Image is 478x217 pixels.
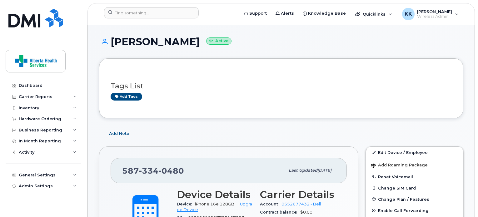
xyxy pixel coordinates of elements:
button: Change Plan / Features [366,194,463,205]
a: 0552677432 - Bell [281,202,321,206]
span: Account [260,202,281,206]
button: Enable Call Forwarding [366,205,463,216]
h3: Device Details [177,189,252,200]
span: iPhone 16e 128GB [195,202,234,206]
button: Change SIM Card [366,182,463,194]
span: Last updated [289,168,317,173]
a: Edit Device / Employee [366,147,463,158]
span: 334 [139,166,159,175]
button: Add Note [99,128,135,139]
span: Add Roaming Package [371,163,428,169]
h3: Tags List [111,82,452,90]
button: Reset Voicemail [366,171,463,182]
small: Active [206,37,232,45]
span: Device [177,202,195,206]
button: Add Roaming Package [366,158,463,171]
span: Enable Call Forwarding [378,208,429,213]
span: Add Note [109,131,129,136]
span: Change Plan / Features [378,197,429,201]
span: 587 [122,166,184,175]
span: 0480 [159,166,184,175]
h3: Carrier Details [260,189,336,200]
a: Add tags [111,93,142,101]
span: Contract balance [260,210,300,215]
h1: [PERSON_NAME] [99,36,463,47]
span: $0.00 [300,210,312,215]
span: [DATE] [317,168,331,173]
